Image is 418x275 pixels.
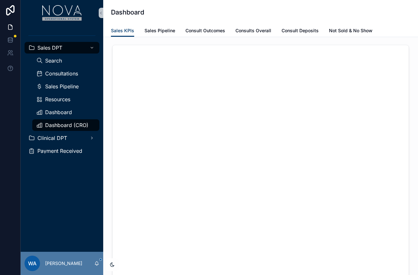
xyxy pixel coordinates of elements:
[25,145,99,157] a: Payment Received
[45,97,70,102] span: Resources
[144,25,175,38] a: Sales Pipeline
[25,42,99,54] a: Sales DPT
[235,25,271,38] a: Consults Overall
[45,110,72,115] span: Dashboard
[32,119,99,131] a: Dashboard (CRO)
[37,45,62,50] span: Sales DPT
[185,25,225,38] a: Consult Outcomes
[282,25,319,38] a: Consult Deposits
[329,27,373,34] span: Not Sold & No Show
[28,260,36,267] span: WA
[111,27,134,34] span: Sales KPIs
[235,27,271,34] span: Consults Overall
[45,123,88,128] span: Dashboard (CRO)
[45,84,79,89] span: Sales Pipeline
[329,25,373,38] a: Not Sold & No Show
[37,148,82,153] span: Payment Received
[25,132,99,144] a: Clinical DPT
[282,27,319,34] span: Consult Deposits
[21,26,103,165] div: scrollable content
[32,68,99,79] a: Consultations
[32,106,99,118] a: Dashboard
[37,135,67,141] span: Clinical DPT
[45,58,62,63] span: Search
[185,27,225,34] span: Consult Outcomes
[32,81,99,92] a: Sales Pipeline
[45,260,82,267] p: [PERSON_NAME]
[144,27,175,34] span: Sales Pipeline
[32,93,99,105] a: Resources
[111,25,134,37] a: Sales KPIs
[42,5,82,21] img: App logo
[111,8,144,17] h1: Dashboard
[45,71,78,76] span: Consultations
[32,55,99,66] a: Search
